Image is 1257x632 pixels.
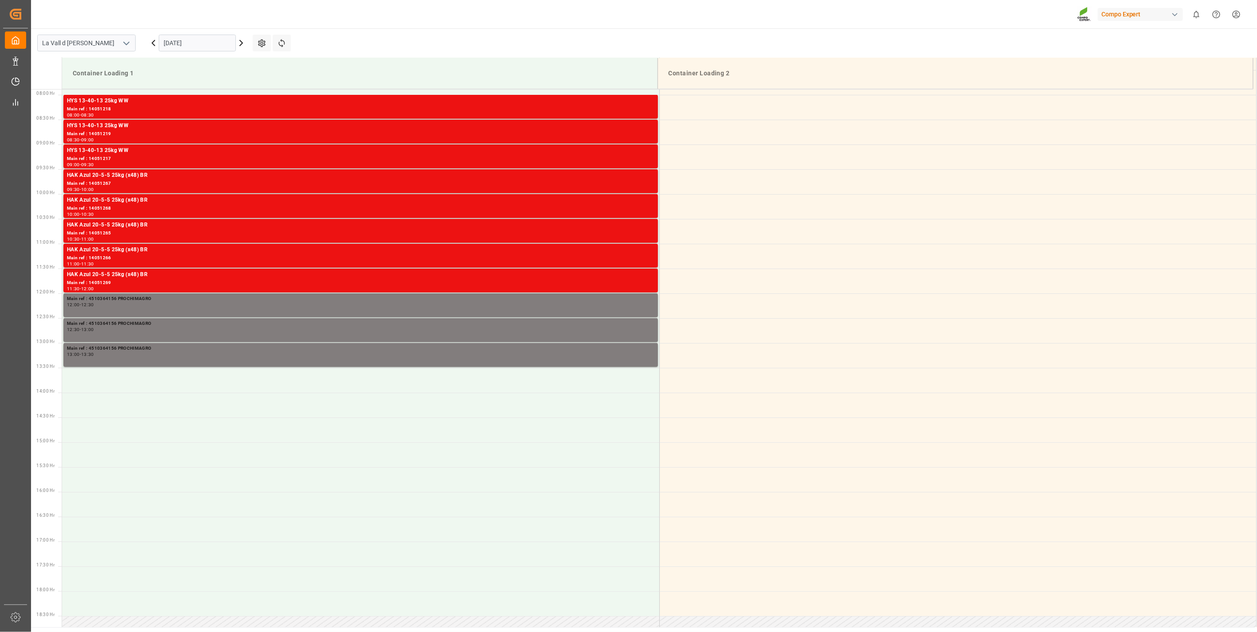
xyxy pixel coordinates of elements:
[67,279,654,287] div: Main ref : 14051269
[67,328,80,332] div: 12:30
[67,171,654,180] div: HAK Azul 20-5-5 25kg (x48) BR
[80,187,81,191] div: -
[67,155,654,163] div: Main ref : 14051217
[67,97,654,105] div: HYS 13-40-13 25kg WW
[80,287,81,291] div: -
[81,187,94,191] div: 10:00
[36,339,55,344] span: 13:00 Hr
[36,538,55,542] span: 17:00 Hr
[80,328,81,332] div: -
[67,262,80,266] div: 11:00
[67,320,654,328] div: Main ref : 4510364156 PROCHIMAGRO
[80,237,81,241] div: -
[159,35,236,51] input: DD.MM.YYYY
[36,91,55,96] span: 08:00 Hr
[69,65,650,82] div: Container Loading 1
[665,65,1246,82] div: Container Loading 2
[67,246,654,254] div: HAK Azul 20-5-5 25kg (x48) BR
[67,270,654,279] div: HAK Azul 20-5-5 25kg (x48) BR
[67,237,80,241] div: 10:30
[1206,4,1226,24] button: Help Center
[80,303,81,307] div: -
[67,196,654,205] div: HAK Azul 20-5-5 25kg (x48) BR
[36,463,55,468] span: 15:30 Hr
[67,221,654,230] div: HAK Azul 20-5-5 25kg (x48) BR
[67,212,80,216] div: 10:00
[67,205,654,212] div: Main ref : 14051268
[36,414,55,418] span: 14:30 Hr
[81,352,94,356] div: 13:30
[81,287,94,291] div: 12:00
[67,130,654,138] div: Main ref : 14051219
[1098,8,1183,21] div: Compo Expert
[81,303,94,307] div: 12:30
[67,163,80,167] div: 09:00
[67,121,654,130] div: HYS 13-40-13 25kg WW
[80,138,81,142] div: -
[67,180,654,187] div: Main ref : 14051267
[1187,4,1206,24] button: show 0 new notifications
[36,215,55,220] span: 10:30 Hr
[36,364,55,369] span: 13:30 Hr
[67,230,654,237] div: Main ref : 14051265
[1098,6,1187,23] button: Compo Expert
[81,262,94,266] div: 11:30
[36,240,55,245] span: 11:00 Hr
[80,113,81,117] div: -
[81,237,94,241] div: 11:00
[80,262,81,266] div: -
[67,345,654,352] div: Main ref : 4510364156 PROCHIMAGRO
[36,289,55,294] span: 12:00 Hr
[67,287,80,291] div: 11:30
[119,36,133,50] button: open menu
[37,35,136,51] input: Type to search/select
[67,146,654,155] div: HYS 13-40-13 25kg WW
[36,612,55,617] span: 18:30 Hr
[36,587,55,592] span: 18:00 Hr
[80,212,81,216] div: -
[67,138,80,142] div: 08:30
[81,212,94,216] div: 10:30
[36,265,55,269] span: 11:30 Hr
[36,513,55,518] span: 16:30 Hr
[36,140,55,145] span: 09:00 Hr
[81,113,94,117] div: 08:30
[80,163,81,167] div: -
[67,295,654,303] div: Main ref : 4510364156 PROCHIMAGRO
[81,328,94,332] div: 13:00
[67,254,654,262] div: Main ref : 14051266
[36,562,55,567] span: 17:30 Hr
[67,303,80,307] div: 12:00
[36,165,55,170] span: 09:30 Hr
[36,389,55,394] span: 14:00 Hr
[36,314,55,319] span: 12:30 Hr
[36,190,55,195] span: 10:00 Hr
[80,352,81,356] div: -
[67,105,654,113] div: Main ref : 14051218
[36,488,55,493] span: 16:00 Hr
[67,113,80,117] div: 08:00
[81,138,94,142] div: 09:00
[36,116,55,121] span: 08:30 Hr
[67,352,80,356] div: 13:00
[81,163,94,167] div: 09:30
[1077,7,1092,22] img: Screenshot%202023-09-29%20at%2010.02.21.png_1712312052.png
[36,438,55,443] span: 15:00 Hr
[67,187,80,191] div: 09:30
